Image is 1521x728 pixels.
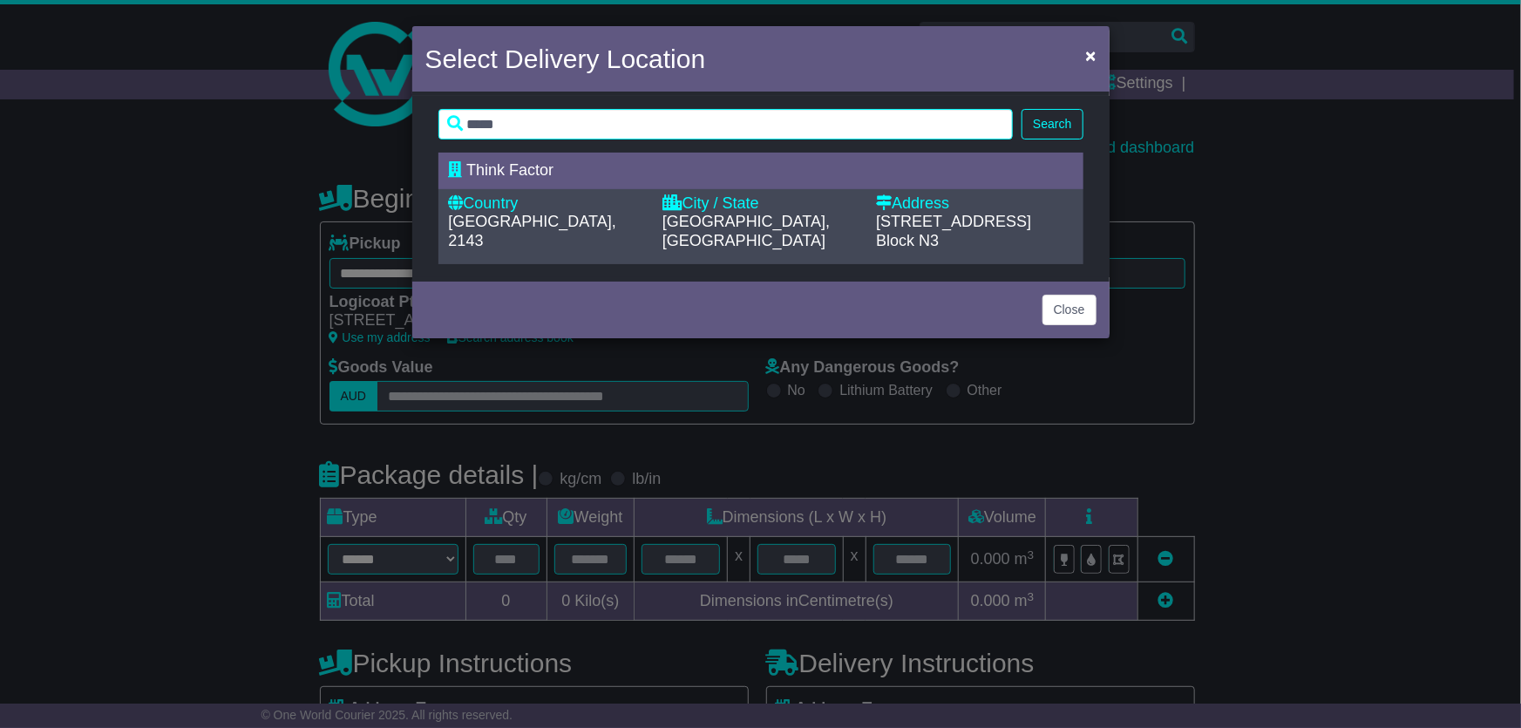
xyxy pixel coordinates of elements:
span: [GEOGRAPHIC_DATA], 2143 [449,213,616,249]
button: Close [1076,37,1104,73]
div: Country [449,194,645,214]
span: × [1085,45,1096,65]
h4: Select Delivery Location [425,39,706,78]
button: Close [1042,295,1097,325]
span: [STREET_ADDRESS] [876,213,1031,230]
div: Address [876,194,1072,214]
span: Think Factor [466,161,553,179]
span: Block N3 [876,232,939,249]
span: [GEOGRAPHIC_DATA], [GEOGRAPHIC_DATA] [662,213,830,249]
div: City / State [662,194,859,214]
button: Search [1022,109,1083,139]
